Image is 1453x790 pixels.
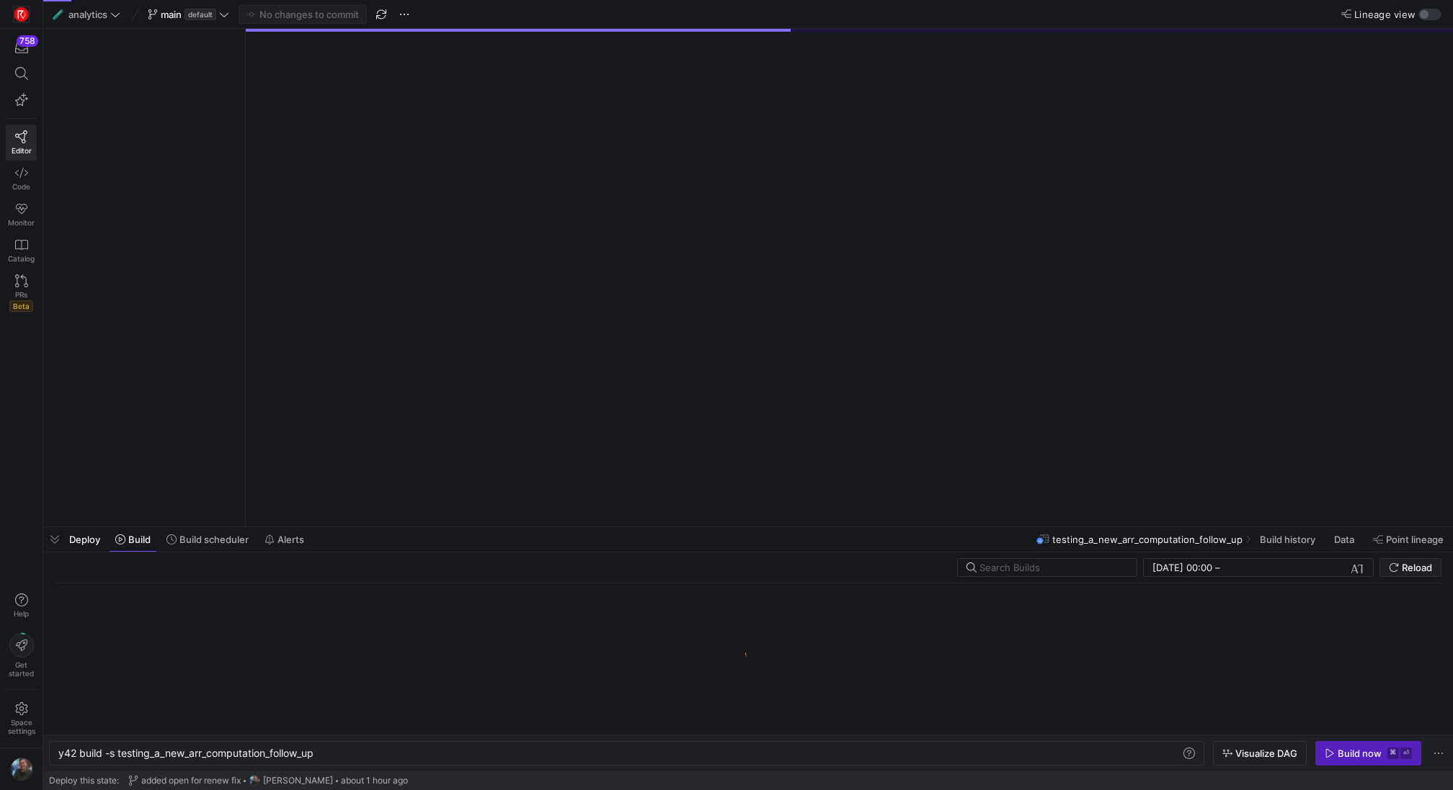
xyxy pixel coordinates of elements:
button: Build scheduler [160,527,255,552]
button: Alerts [258,527,311,552]
span: Visualize DAG [1235,748,1297,759]
div: 758 [17,35,38,47]
span: main [161,9,182,20]
button: https://storage.googleapis.com/y42-prod-data-exchange/images/6IdsliWYEjCj6ExZYNtk9pMT8U8l8YHLguyz... [6,754,37,784]
input: End datetime [1223,562,1318,573]
span: Editor [12,146,32,155]
span: Get started [9,660,34,678]
span: Point lineage [1386,534,1444,545]
button: Reload [1379,558,1441,577]
span: Space settings [8,718,35,735]
span: testing_a_new_arr_computation_follow_up [1052,534,1243,545]
button: maindefault [144,5,233,24]
button: 🧪analytics [49,5,124,24]
a: Spacesettings [6,696,37,742]
span: Lineage view [1354,9,1416,20]
a: Code [6,161,37,197]
button: Build history [1253,527,1325,552]
kbd: ⏎ [1400,748,1412,759]
button: Getstarted [6,627,37,683]
span: about 1 hour ago [341,776,408,786]
span: Build scheduler [179,534,249,545]
img: https://storage.googleapis.com/y42-prod-data-exchange/images/C0c2ZRu8XU2mQEXUlKrTCN4i0dD3czfOt8UZ... [14,7,29,22]
span: Help [12,609,30,618]
span: Reload [1402,562,1432,573]
span: Catalog [8,254,35,263]
span: Deploy [69,534,100,545]
span: [PERSON_NAME] [263,776,333,786]
span: Alerts [277,534,304,545]
input: Start datetime [1152,562,1212,573]
span: Monitor [8,218,35,227]
img: logo.gif [737,651,759,673]
a: Editor [6,125,37,161]
span: Beta [9,300,33,312]
button: Point lineage [1367,527,1450,552]
span: default [185,9,216,20]
span: PRs [15,290,27,299]
span: y42 build -s testing_a_new_arr_computation_follow_ [58,747,301,759]
span: Deploy this state: [49,776,119,786]
button: Help [6,587,37,624]
a: https://storage.googleapis.com/y42-prod-data-exchange/images/C0c2ZRu8XU2mQEXUlKrTCN4i0dD3czfOt8UZ... [6,2,37,27]
input: Search Builds [979,562,1125,573]
span: Build [128,534,151,545]
button: added open for renew fixhttps://storage.googleapis.com/y42-prod-data-exchange/images/6IdsliWYEjCj... [125,771,412,790]
button: Data [1328,527,1364,552]
img: https://storage.googleapis.com/y42-prod-data-exchange/images/6IdsliWYEjCj6ExZYNtk9pMT8U8l8YHLguyz... [10,758,33,781]
a: Catalog [6,233,37,269]
span: 🧪 [53,9,63,19]
button: Build [109,527,157,552]
button: Build now⌘⏎ [1315,741,1421,766]
span: analytics [68,9,107,20]
img: https://storage.googleapis.com/y42-prod-data-exchange/images/6IdsliWYEjCj6ExZYNtk9pMT8U8l8YHLguyz... [249,775,260,786]
span: Build history [1260,534,1315,545]
span: added open for renew fix [141,776,241,786]
kbd: ⌘ [1387,748,1399,759]
span: Data [1334,534,1354,545]
a: PRsBeta [6,269,37,318]
span: Code [12,182,30,191]
button: 758 [6,35,37,60]
span: – [1215,562,1220,573]
span: up [301,747,314,759]
button: Visualize DAG [1213,741,1307,766]
div: Build now [1338,748,1382,759]
a: Monitor [6,197,37,233]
